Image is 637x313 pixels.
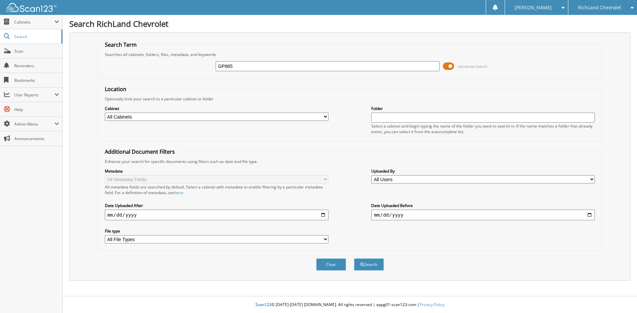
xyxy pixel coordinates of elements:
[14,121,54,127] span: Admin Menu
[371,203,595,208] label: Date Uploaded Before
[105,203,328,208] label: Date Uploaded After
[7,3,56,12] img: scan123-logo-white.svg
[105,106,328,111] label: Cabinet
[458,64,487,69] span: Advanced Search
[102,159,599,164] div: Enhance your search for specific documents using filters such as date and file type.
[14,136,59,141] span: Announcements
[175,190,183,195] a: here
[14,34,58,39] span: Search
[69,18,630,29] h1: Search RichLand Chevrolet
[371,168,595,174] label: Uploaded By
[354,258,384,271] button: Search
[14,48,59,54] span: Scan
[515,6,552,10] span: [PERSON_NAME]
[102,85,130,93] legend: Location
[105,228,328,234] label: File type
[14,63,59,69] span: Reminders
[420,302,445,307] a: Privacy Policy
[102,52,599,57] div: Searches all cabinets, folders, files, metadata, and keywords
[14,78,59,83] span: Bookmarks
[63,297,637,313] div: © [DATE]-[DATE] [DOMAIN_NAME]. All rights reserved | appg01-scan123-com |
[105,184,328,195] div: All metadata fields are searched by default. Select a cabinet with metadata to enable filtering b...
[102,41,140,48] legend: Search Term
[371,210,595,220] input: end
[14,107,59,112] span: Help
[578,6,621,10] span: RichLand Chevrolet
[316,258,346,271] button: Clear
[255,302,271,307] span: Scan123
[102,96,599,102] div: Optionally limit your search to a particular cabinet or folder
[371,123,595,134] div: Select a cabinet and begin typing the name of the folder you want to search in. If the name match...
[604,281,637,313] iframe: Chat Widget
[105,168,328,174] label: Metadata
[102,148,178,155] legend: Additional Document Filters
[105,210,328,220] input: start
[14,92,54,98] span: User Reports
[371,106,595,111] label: Folder
[14,19,54,25] span: Cabinets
